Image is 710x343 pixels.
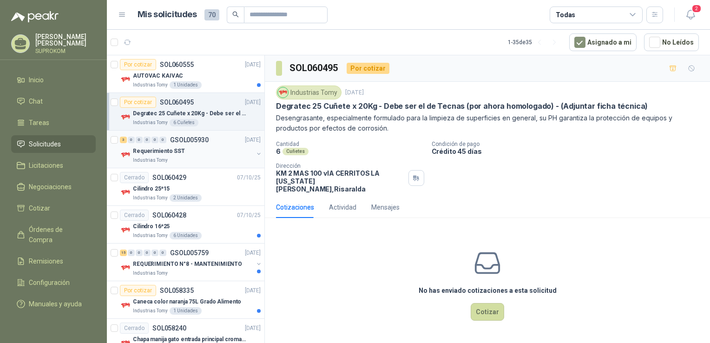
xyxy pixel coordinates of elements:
a: Negociaciones [11,178,96,196]
p: Requerimiento SST [133,147,185,156]
div: Cerrado [120,172,149,183]
div: Industrias Tomy [276,86,342,99]
span: 2 [691,4,702,13]
p: [DATE] [245,324,261,333]
p: Industrias Tomy [133,307,168,315]
p: SOL058240 [152,325,186,331]
div: 3 [120,137,127,143]
a: Inicio [11,71,96,89]
p: REQUERIMIENTO N°8 - MANTENIMIENTO [133,260,242,269]
p: Condición de pago [432,141,707,147]
a: 15 0 0 0 0 0 GSOL005759[DATE] Company LogoREQUERIMIENTO N°8 - MANTENIMIENTOIndustrias Tomy [120,247,263,277]
a: Configuración [11,274,96,291]
span: Licitaciones [29,160,63,171]
span: Chat [29,96,43,106]
p: Industrias Tomy [133,81,168,89]
p: AUTOVAC KAIVAC [133,72,183,80]
p: Industrias Tomy [133,194,168,202]
a: Tareas [11,114,96,132]
span: Manuales y ayuda [29,299,82,309]
p: GSOL005930 [170,137,209,143]
button: No Leídos [644,33,699,51]
p: [DATE] [245,60,261,69]
p: Dirección [276,163,405,169]
div: Por cotizar [120,285,156,296]
div: 1 - 35 de 35 [508,35,562,50]
div: 0 [128,250,135,256]
div: Por cotizar [120,59,156,70]
div: 0 [144,250,151,256]
div: 0 [128,137,135,143]
img: Company Logo [278,87,288,98]
p: [DATE] [245,249,261,257]
p: Crédito 45 días [432,147,707,155]
a: Solicitudes [11,135,96,153]
h3: SOL060495 [289,61,339,75]
div: Cerrado [120,210,149,221]
span: Órdenes de Compra [29,224,87,245]
p: Caneca color naranja 75L Grado Alimento [133,297,241,306]
img: Company Logo [120,112,131,123]
a: CerradoSOL06042807/10/25 Company LogoCilindro 16*25Industrias Tomy6 Unidades [107,206,264,244]
div: Mensajes [371,202,400,212]
img: Company Logo [120,300,131,311]
p: Degratec 25 Cuñete x 20Kg - Debe ser el de Tecnas (por ahora homologado) - (Adjuntar ficha técnica) [276,101,648,111]
div: 6 Unidades [170,232,202,239]
div: 0 [144,137,151,143]
div: 0 [136,250,143,256]
p: SUPROKOM [35,48,96,54]
span: Remisiones [29,256,63,266]
a: Licitaciones [11,157,96,174]
div: 15 [120,250,127,256]
p: KM 2 MAS 100 vIA CERRITOS LA [US_STATE] [PERSON_NAME] , Risaralda [276,169,405,193]
div: 1 Unidades [170,81,202,89]
p: Cantidad [276,141,424,147]
img: Company Logo [120,224,131,236]
p: 07/10/25 [237,173,261,182]
p: SOL058335 [160,287,194,294]
span: Inicio [29,75,44,85]
div: 0 [159,137,166,143]
p: Cilindro 16*25 [133,222,170,231]
button: Cotizar [471,303,504,321]
a: 3 0 0 0 0 0 GSOL005930[DATE] Company LogoRequerimiento SSTIndustrias Tomy [120,134,263,164]
p: Cilindro 25*15 [133,185,170,193]
button: 2 [682,7,699,23]
p: 07/10/25 [237,211,261,220]
div: Cuñetes [283,148,309,155]
img: Company Logo [120,262,131,273]
p: SOL060429 [152,174,186,181]
h1: Mis solicitudes [138,8,197,21]
p: SOL060495 [160,99,194,106]
a: CerradoSOL06042907/10/25 Company LogoCilindro 25*15Industrias Tomy2 Unidades [107,168,264,206]
img: Company Logo [120,187,131,198]
div: Cotizaciones [276,202,314,212]
a: Por cotizarSOL060555[DATE] Company LogoAUTOVAC KAIVACIndustrias Tomy1 Unidades [107,55,264,93]
button: Asignado a mi [569,33,637,51]
p: SOL060428 [152,212,186,218]
p: Industrias Tomy [133,232,168,239]
div: 0 [151,137,158,143]
div: 2 Unidades [170,194,202,202]
div: Por cotizar [120,97,156,108]
a: Órdenes de Compra [11,221,96,249]
img: Logo peakr [11,11,59,22]
p: Desengrasante, especialmente formulado para la limpieza de superficies en general, su PH garantiz... [276,113,699,133]
p: Industrias Tomy [133,119,168,126]
p: GSOL005759 [170,250,209,256]
a: Por cotizarSOL060495[DATE] Company LogoDegratec 25 Cuñete x 20Kg - Debe ser el de Tecnas (por aho... [107,93,264,131]
div: 1 Unidades [170,307,202,315]
img: Company Logo [120,149,131,160]
p: [PERSON_NAME] [PERSON_NAME] [35,33,96,46]
img: Company Logo [120,74,131,85]
p: [DATE] [245,136,261,145]
p: [DATE] [245,98,261,107]
span: Tareas [29,118,49,128]
p: Industrias Tomy [133,157,168,164]
span: 70 [204,9,219,20]
span: Configuración [29,277,70,288]
a: Por cotizarSOL058335[DATE] Company LogoCaneca color naranja 75L Grado AlimentoIndustrias Tomy1 Un... [107,281,264,319]
p: 6 [276,147,281,155]
p: Degratec 25 Cuñete x 20Kg - Debe ser el de Tecnas (por ahora homologado) - (Adjuntar ficha técnica) [133,109,249,118]
span: Cotizar [29,203,50,213]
